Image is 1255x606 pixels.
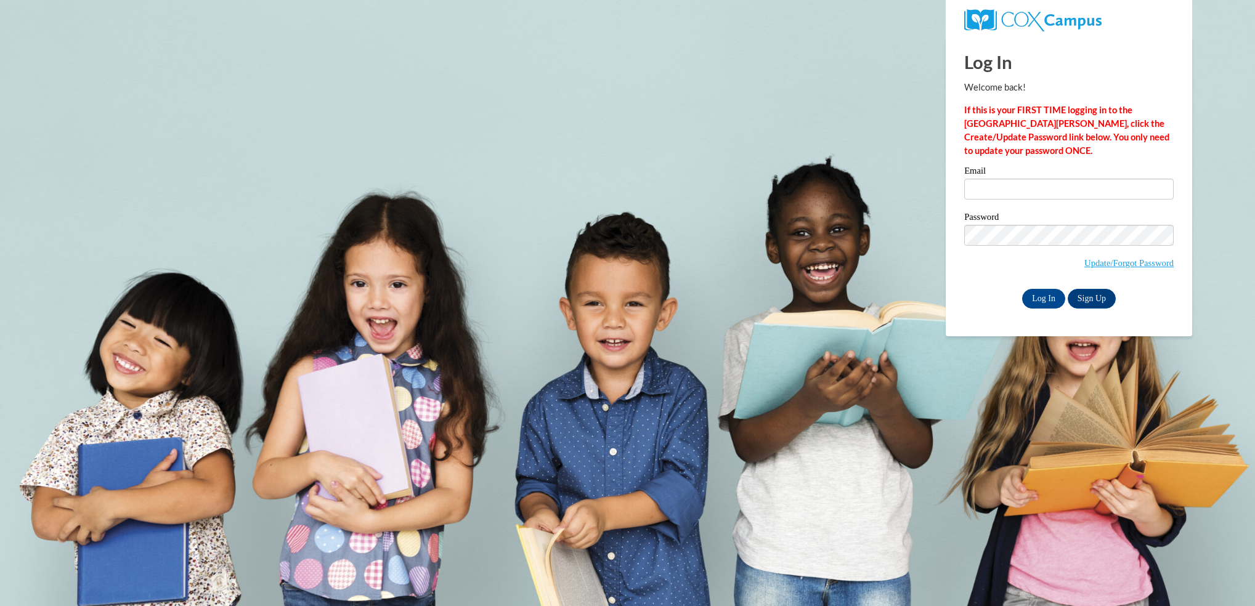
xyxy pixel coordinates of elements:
[964,49,1174,75] h1: Log In
[964,105,1169,156] strong: If this is your FIRST TIME logging in to the [GEOGRAPHIC_DATA][PERSON_NAME], click the Create/Upd...
[1068,289,1116,309] a: Sign Up
[1022,289,1065,309] input: Log In
[964,212,1174,225] label: Password
[1084,258,1174,268] a: Update/Forgot Password
[964,14,1102,25] a: COX Campus
[964,9,1102,31] img: COX Campus
[964,81,1174,94] p: Welcome back!
[964,166,1174,179] label: Email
